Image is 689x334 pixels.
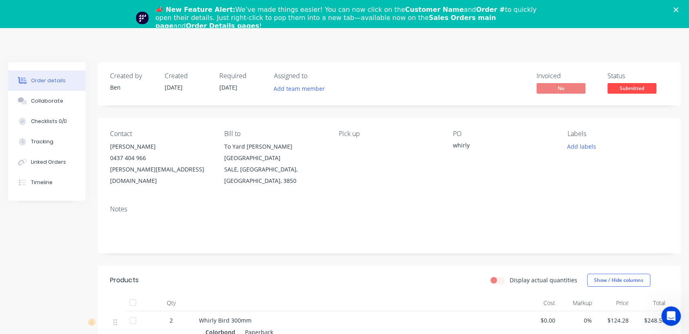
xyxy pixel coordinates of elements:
div: Created by [110,72,155,80]
div: Total [632,295,669,311]
div: Price [595,295,632,311]
button: Show / Hide columns [587,274,650,287]
div: Tracking [31,138,53,145]
div: Status [607,72,669,80]
b: 📣 New Feature Alert: [155,6,235,13]
div: Assigned to [274,72,356,80]
button: Collaborate [8,91,86,111]
div: Labels [568,130,669,138]
b: Customer Name [405,6,464,13]
span: Submitted [607,83,656,93]
button: Add team member [269,83,329,94]
iframe: Intercom live chat [661,306,681,326]
div: SALE, [GEOGRAPHIC_DATA], [GEOGRAPHIC_DATA], 3850 [224,164,325,187]
div: Order details [31,77,66,84]
div: [PERSON_NAME][EMAIL_ADDRESS][DOMAIN_NAME] [110,164,211,187]
b: Order # [476,6,505,13]
div: Checklists 0/0 [31,118,67,125]
div: To Yard [PERSON_NAME][GEOGRAPHIC_DATA]SALE, [GEOGRAPHIC_DATA], [GEOGRAPHIC_DATA], 3850 [224,141,325,187]
div: Created [165,72,210,80]
div: Products [110,275,139,285]
span: 0% [562,316,592,325]
span: [DATE] [219,83,237,91]
span: [DATE] [165,83,183,91]
div: Ben [110,83,155,92]
div: Linked Orders [31,158,66,166]
div: Contact [110,130,211,138]
b: Sales Orders main page [155,14,496,30]
div: PO [453,130,554,138]
span: 2 [170,316,173,325]
div: Bill to [224,130,325,138]
button: Linked Orders [8,152,86,172]
div: Cost [522,295,559,311]
span: Whirly Bird 300mm [199,316,252,324]
span: $124.28 [598,316,629,325]
button: Submitted [607,83,656,95]
button: Add labels [563,141,600,152]
span: $248.56 [635,316,665,325]
span: No [537,83,585,93]
div: Timeline [31,179,53,186]
div: Markup [559,295,595,311]
b: Order Details pages [186,22,259,30]
span: $0.00 [525,316,555,325]
button: Order details [8,70,86,91]
div: [PERSON_NAME] [110,141,211,152]
label: Display actual quantities [510,276,577,284]
div: We’ve made things easier! You can now click on the and to quickly open their details. Just right-... [155,6,540,30]
button: Timeline [8,172,86,193]
div: whirly [453,141,554,152]
button: Add team member [274,83,329,94]
div: Qty [147,295,196,311]
div: Pick up [339,130,440,138]
div: Collaborate [31,97,63,105]
div: To Yard [PERSON_NAME][GEOGRAPHIC_DATA] [224,141,325,164]
div: Invoiced [537,72,598,80]
button: Checklists 0/0 [8,111,86,132]
div: Close [674,7,682,12]
div: Required [219,72,264,80]
div: [PERSON_NAME]0437 404 966[PERSON_NAME][EMAIL_ADDRESS][DOMAIN_NAME] [110,141,211,187]
div: Notes [110,205,669,213]
img: Profile image for Team [136,11,149,24]
button: Tracking [8,132,86,152]
div: 0437 404 966 [110,152,211,164]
